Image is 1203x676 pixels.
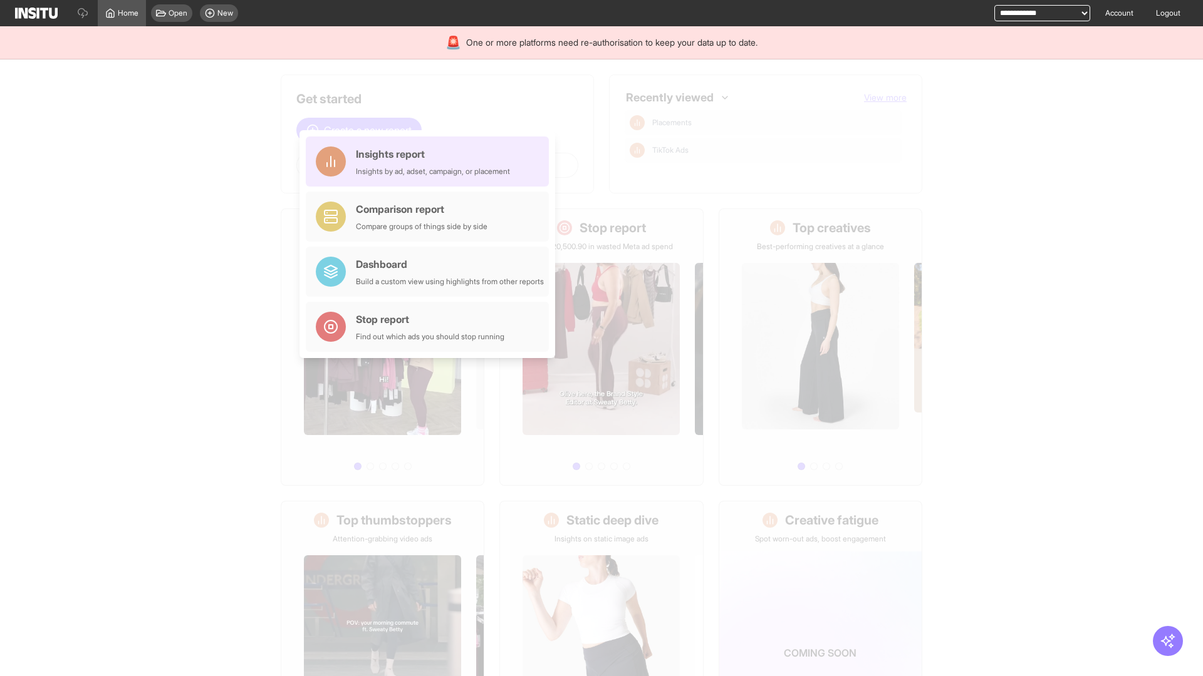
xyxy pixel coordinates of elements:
[169,8,187,18] span: Open
[356,166,510,177] div: Insights by ad, adset, campaign, or placement
[356,222,487,232] div: Compare groups of things side by side
[356,202,487,217] div: Comparison report
[356,277,544,287] div: Build a custom view using highlights from other reports
[356,312,504,327] div: Stop report
[356,332,504,342] div: Find out which ads you should stop running
[356,146,510,161] div: Insights report
[217,8,233,18] span: New
[466,36,758,49] span: One or more platforms need re-authorisation to keep your data up to date.
[445,34,461,51] div: 🚨
[15,8,58,19] img: Logo
[356,257,544,272] div: Dashboard
[118,8,138,18] span: Home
